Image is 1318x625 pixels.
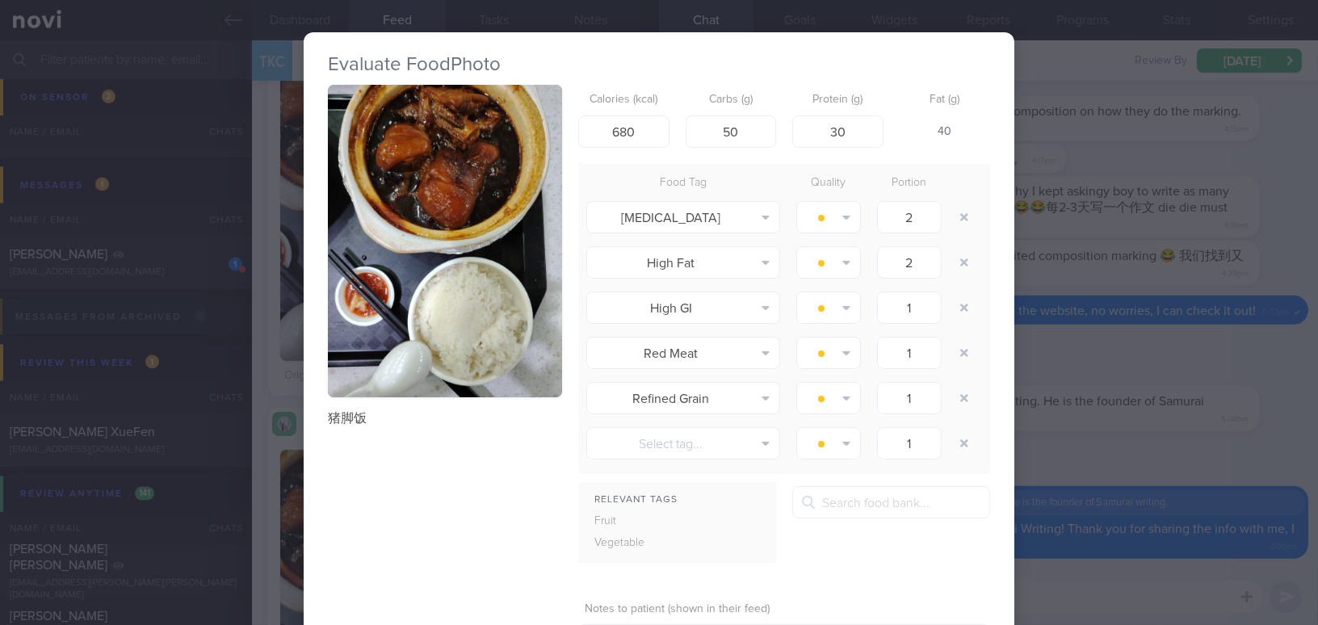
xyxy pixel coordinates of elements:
[586,427,780,459] button: Select tag...
[578,510,682,533] div: Fruit
[869,172,950,195] div: Portion
[692,93,770,107] label: Carbs (g)
[877,382,942,414] input: 1.0
[799,93,877,107] label: Protein (g)
[877,201,942,233] input: 1.0
[578,490,776,510] div: Relevant Tags
[328,410,562,426] p: 猪脚饭
[877,292,942,324] input: 1.0
[586,246,780,279] button: High Fat
[877,427,942,459] input: 1.0
[578,532,682,555] div: Vegetable
[877,246,942,279] input: 1.0
[788,172,869,195] div: Quality
[585,93,663,107] label: Calories (kcal)
[586,292,780,324] button: High GI
[877,337,942,369] input: 1.0
[906,93,984,107] label: Fat (g)
[792,115,884,148] input: 9
[586,382,780,414] button: Refined Grain
[578,172,788,195] div: Food Tag
[586,201,780,233] button: [MEDICAL_DATA]
[328,85,562,397] img: 猪脚饭
[792,486,990,518] input: Search food bank...
[686,115,777,148] input: 33
[900,115,991,149] div: 40
[578,115,669,148] input: 250
[585,602,984,617] label: Notes to patient (shown in their feed)
[586,337,780,369] button: Red Meat
[328,52,990,77] h2: Evaluate Food Photo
